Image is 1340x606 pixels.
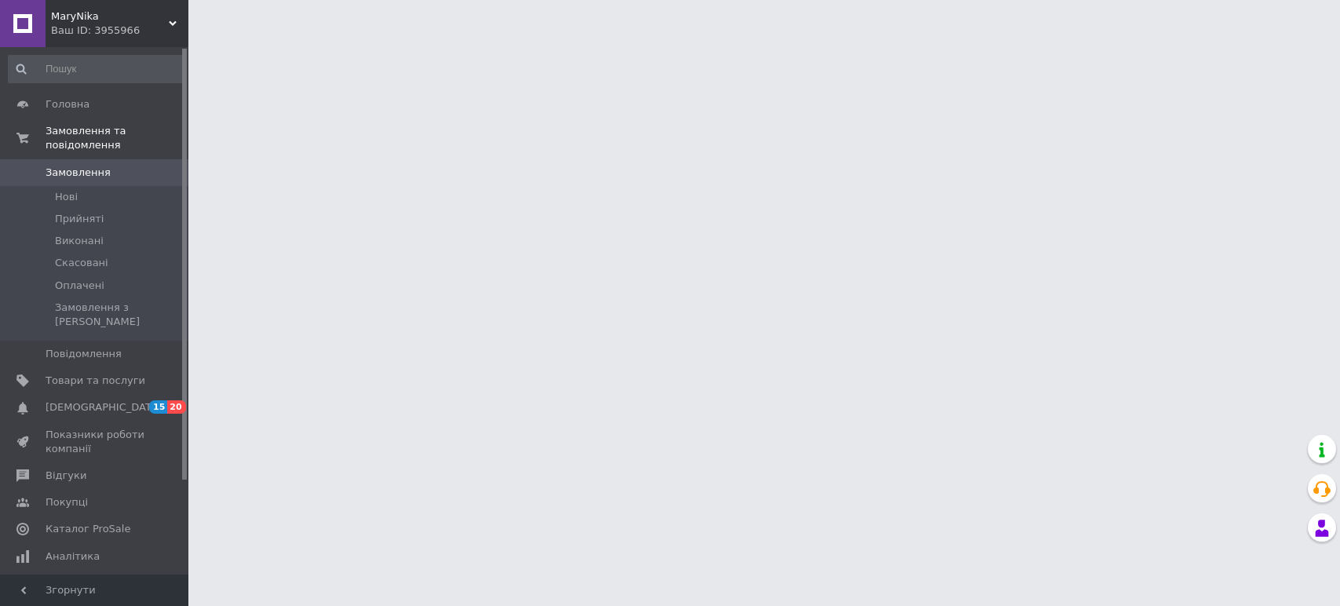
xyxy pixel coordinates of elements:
span: Відгуки [46,469,86,483]
span: Скасовані [55,256,108,270]
span: Аналітика [46,549,100,564]
span: Нові [55,190,78,204]
span: Виконані [55,234,104,248]
span: [DEMOGRAPHIC_DATA] [46,400,162,414]
div: Ваш ID: 3955966 [51,24,188,38]
span: 20 [167,400,185,414]
input: Пошук [8,55,184,83]
span: Товари та послуги [46,374,145,388]
span: Головна [46,97,89,111]
span: Замовлення та повідомлення [46,124,188,152]
span: Замовлення [46,166,111,180]
span: Повідомлення [46,347,122,361]
span: Оплачені [55,279,104,293]
span: Каталог ProSale [46,522,130,536]
span: Замовлення з [PERSON_NAME] [55,301,183,329]
span: MaryNika [51,9,169,24]
span: Прийняті [55,212,104,226]
span: 15 [149,400,167,414]
span: Показники роботи компанії [46,428,145,456]
span: Покупці [46,495,88,509]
